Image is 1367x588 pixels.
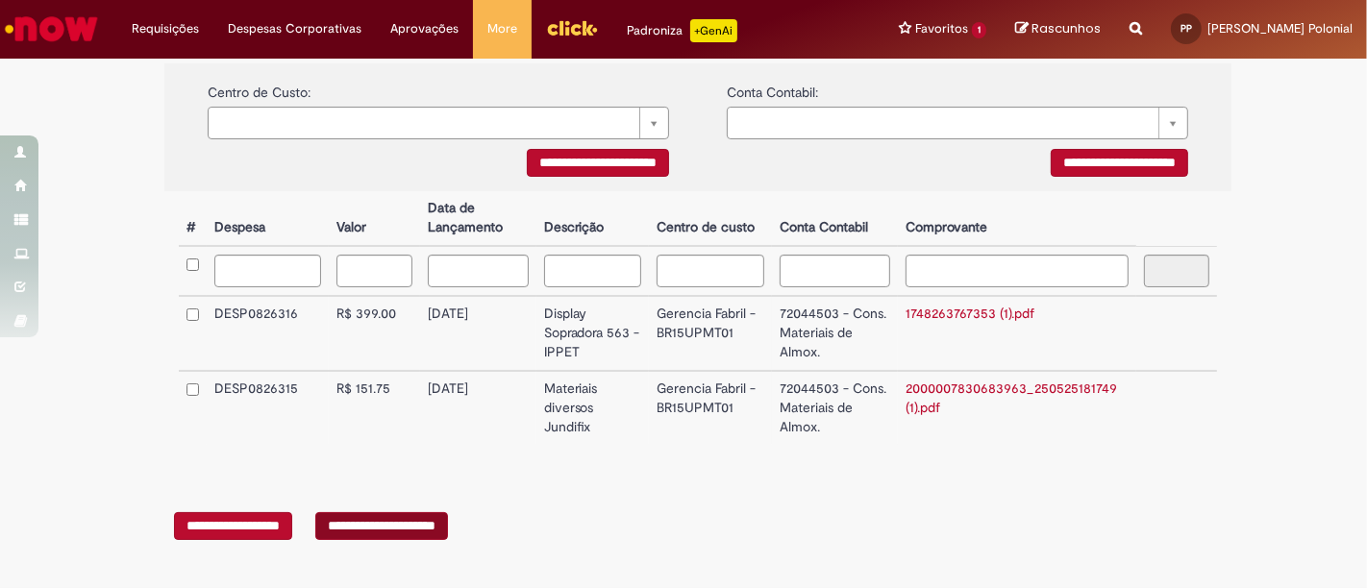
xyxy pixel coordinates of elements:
[898,191,1136,246] th: Comprovante
[329,296,420,371] td: R$ 399.00
[536,191,649,246] th: Descrição
[207,296,329,371] td: DESP0826316
[972,22,986,38] span: 1
[898,371,1136,445] td: 2000007830683963_250525181749 (1).pdf
[208,73,311,102] label: Centro de Custo:
[649,296,772,371] td: Gerencia Fabril - BR15UPMT01
[915,19,968,38] span: Favoritos
[690,19,737,42] p: +GenAi
[329,371,420,445] td: R$ 151.75
[487,19,517,38] span: More
[420,296,536,371] td: [DATE]
[420,371,536,445] td: [DATE]
[1031,19,1101,37] span: Rascunhos
[2,10,101,48] img: ServiceNow
[207,371,329,445] td: DESP0826315
[727,73,818,102] label: Conta Contabil:
[420,191,536,246] th: Data de Lançamento
[1015,20,1101,38] a: Rascunhos
[772,191,898,246] th: Conta Contabil
[649,371,772,445] td: Gerencia Fabril - BR15UPMT01
[207,191,329,246] th: Despesa
[132,19,199,38] span: Requisições
[536,371,649,445] td: Materiais diversos Jundifix
[546,13,598,42] img: click_logo_yellow_360x200.png
[228,19,361,38] span: Despesas Corporativas
[1181,22,1192,35] span: PP
[329,191,420,246] th: Valor
[390,19,459,38] span: Aprovações
[208,107,669,139] a: Limpar campo {0}
[772,371,898,445] td: 72044503 - Cons. Materiais de Almox.
[906,380,1117,416] a: 2000007830683963_250525181749 (1).pdf
[649,191,772,246] th: Centro de custo
[627,19,737,42] div: Padroniza
[906,305,1034,322] a: 1748263767353 (1).pdf
[536,296,649,371] td: Display Sopradora 563 - IPPET
[727,107,1188,139] a: Limpar campo {0}
[898,296,1136,371] td: 1748263767353 (1).pdf
[772,296,898,371] td: 72044503 - Cons. Materiais de Almox.
[1207,20,1353,37] span: [PERSON_NAME] Polonial
[179,191,207,246] th: #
